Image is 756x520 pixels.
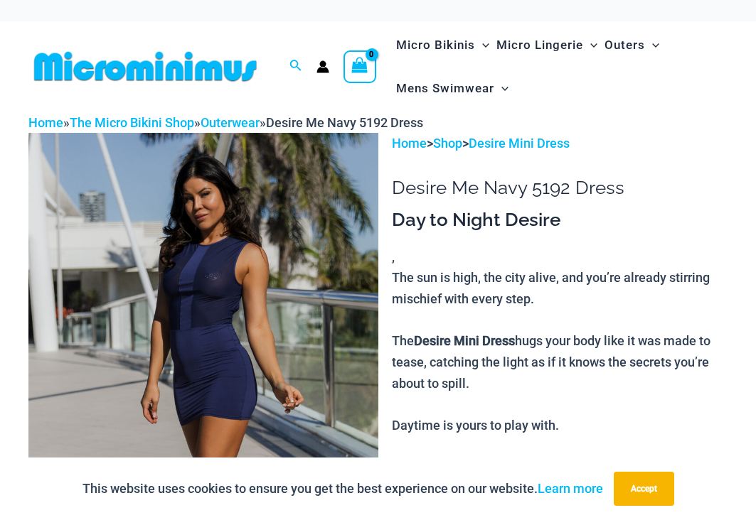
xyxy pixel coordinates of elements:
a: Desire Mini Dress [469,136,570,151]
a: Micro LingerieMenu ToggleMenu Toggle [493,23,601,67]
img: MM SHOP LOGO FLAT [28,50,262,82]
a: View Shopping Cart, empty [344,50,376,83]
p: This website uses cookies to ensure you get the best experience on our website. [82,478,603,499]
a: Learn more [538,481,603,496]
span: Desire Me Navy 5192 Dress [266,115,423,130]
span: Menu Toggle [583,27,597,63]
a: Home [392,136,427,151]
a: Shop [433,136,462,151]
span: Micro Bikinis [396,27,475,63]
span: » » » [28,115,423,130]
h1: Desire Me Navy 5192 Dress [392,177,728,199]
a: Search icon link [289,58,302,75]
span: Outers [605,27,645,63]
h3: Day to Night Desire [392,208,728,232]
a: The Micro Bikini Shop [70,115,194,130]
a: Mens SwimwearMenu ToggleMenu Toggle [393,67,512,110]
p: > > [392,133,728,154]
span: Mens Swimwear [396,70,494,107]
a: Account icon link [316,60,329,73]
nav: Site Navigation [390,21,728,112]
span: Menu Toggle [494,70,509,107]
button: Accept [614,472,674,506]
span: Micro Lingerie [496,27,583,63]
span: Menu Toggle [475,27,489,63]
a: OutersMenu ToggleMenu Toggle [601,23,663,67]
a: Outerwear [201,115,260,130]
b: Desire Mini Dress [414,333,515,348]
a: Home [28,115,63,130]
span: Menu Toggle [645,27,659,63]
a: Micro BikinisMenu ToggleMenu Toggle [393,23,493,67]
